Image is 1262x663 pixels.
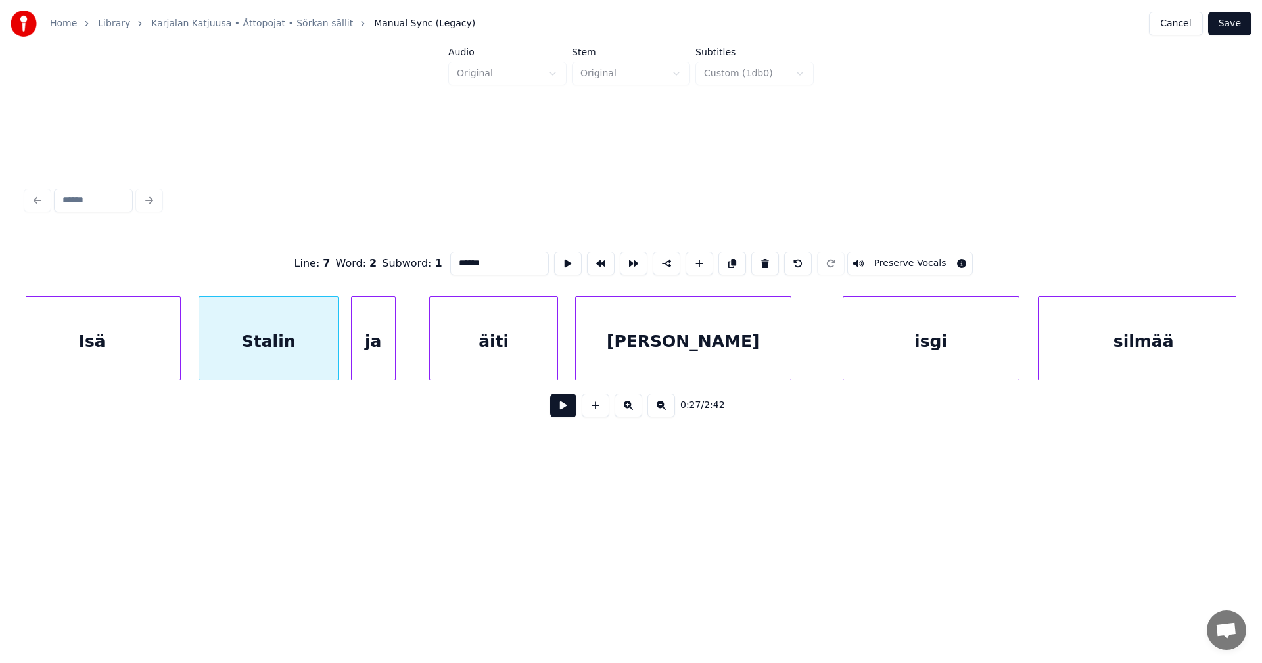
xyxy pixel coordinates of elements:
[680,399,712,412] div: /
[680,399,701,412] span: 0:27
[374,17,475,30] span: Manual Sync (Legacy)
[98,17,130,30] a: Library
[704,399,724,412] span: 2:42
[151,17,353,30] a: Karjalan Katjuusa • Åttopojat • Sörkan sällit
[50,17,475,30] nav: breadcrumb
[847,252,973,275] button: Toggle
[1208,12,1251,35] button: Save
[50,17,77,30] a: Home
[369,257,377,269] span: 2
[572,47,690,57] label: Stem
[382,256,442,271] div: Subword :
[336,256,377,271] div: Word :
[695,47,814,57] label: Subtitles
[11,11,37,37] img: youka
[323,257,330,269] span: 7
[448,47,567,57] label: Audio
[1149,12,1202,35] button: Cancel
[294,256,331,271] div: Line :
[435,257,442,269] span: 1
[1207,610,1246,650] div: Avoin keskustelu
